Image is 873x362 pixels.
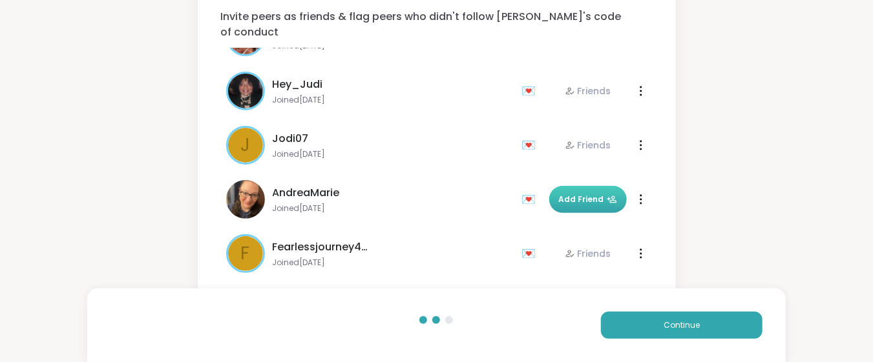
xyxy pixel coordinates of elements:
[240,132,250,159] span: J
[601,312,763,339] button: Continue
[565,139,611,152] div: Friends
[549,186,627,213] button: Add Friend
[226,180,265,219] img: AndreaMarie
[273,239,370,255] span: Fearlessjourney4love
[273,203,514,214] span: Joined [DATE]
[664,319,700,331] span: Continue
[565,85,611,97] div: Friends
[241,240,250,267] span: F
[559,194,617,205] span: Add Friend
[273,77,323,92] span: Hey_Judi
[273,185,340,201] span: AndreaMarie
[522,189,542,210] div: 💌
[565,247,611,260] div: Friends
[522,81,542,101] div: 💌
[522,243,542,264] div: 💌
[273,131,309,146] span: Jodi07
[273,257,514,268] span: Joined [DATE]
[273,149,514,159] span: Joined [DATE]
[228,74,263,108] img: Hey_Judi
[273,95,514,105] span: Joined [DATE]
[522,135,542,156] div: 💌
[221,9,653,40] p: Invite peers as friends & flag peers who didn't follow [PERSON_NAME]'s code of conduct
